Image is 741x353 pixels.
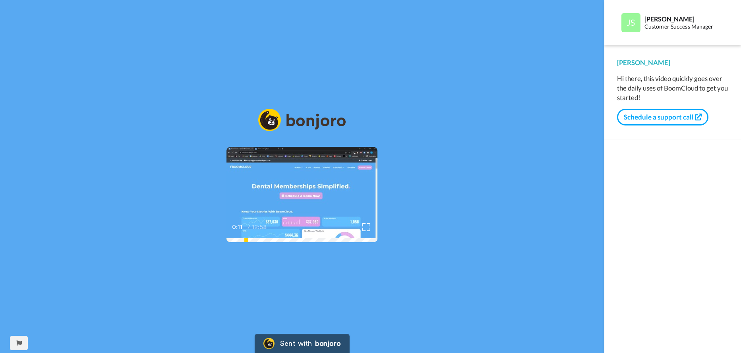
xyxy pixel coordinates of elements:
div: [PERSON_NAME] [644,15,728,23]
div: Hi there, this video quickly goes over the daily uses of BoomCloud to get you started! [617,74,728,102]
div: Sent with [280,340,312,347]
button: Schedule a support call [617,109,708,125]
div: [PERSON_NAME] [617,58,728,68]
img: Bonjoro Logo [263,338,275,349]
img: Full screen [362,223,370,231]
span: 0:11 [232,222,246,232]
img: Profile Image [621,13,640,32]
span: 12:58 [252,222,266,232]
div: bonjoro [315,340,341,347]
div: Customer Success Manager [644,23,728,30]
img: logo_full.png [258,109,346,131]
span: / [248,222,250,232]
a: Bonjoro LogoSent withbonjoro [255,334,349,353]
